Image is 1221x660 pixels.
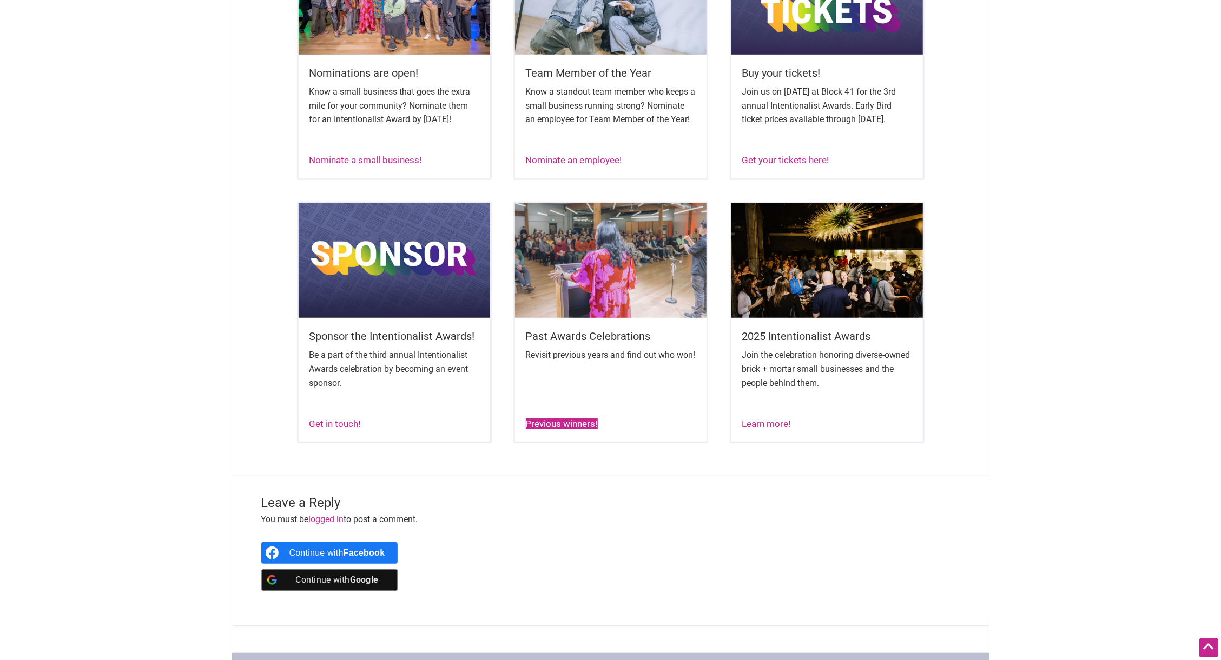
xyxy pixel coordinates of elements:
[309,348,479,390] p: Be a part of the third annual Intentionalist Awards celebration by becoming an event sponsor.
[742,65,912,81] h5: Buy your tickets!
[289,542,385,564] div: Continue with
[1199,638,1218,657] div: Scroll Back to Top
[742,348,912,390] p: Join the celebration honoring diverse-owned brick + mortar small businesses and the people behind...
[526,65,696,81] h5: Team Member of the Year
[526,155,622,165] a: Nominate an employee!
[309,514,344,524] a: logged in
[309,418,361,429] a: Get in touch!
[526,329,696,344] h5: Past Awards Celebrations
[742,85,912,126] p: Join us on [DATE] at Block 41 for the 3rd annual Intentionalist Awards. Early Bird ticket prices ...
[526,348,696,362] p: Revisit previous years and find out who won!
[526,418,598,429] a: Previous winners!
[344,548,385,557] b: Facebook
[309,329,479,344] h5: Sponsor the Intentionalist Awards!
[289,569,385,591] div: Continue with
[261,542,398,564] a: Continue with <b>Facebook</b>
[261,512,960,526] p: You must be to post a comment.
[742,418,791,429] a: Learn more!
[261,494,960,512] h3: Leave a Reply
[309,155,422,165] a: Nominate a small business!
[309,85,479,126] p: Know a small business that goes the extra mile for your community? Nominate them for an Intention...
[526,85,696,126] p: Know a standout team member who keeps a small business running strong? Nominate an employee for T...
[309,65,479,81] h5: Nominations are open!
[261,569,398,591] a: Continue with <b>Google</b>
[350,575,379,585] b: Google
[742,155,829,165] a: Get your tickets here!
[742,329,912,344] h5: 2025 Intentionalist Awards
